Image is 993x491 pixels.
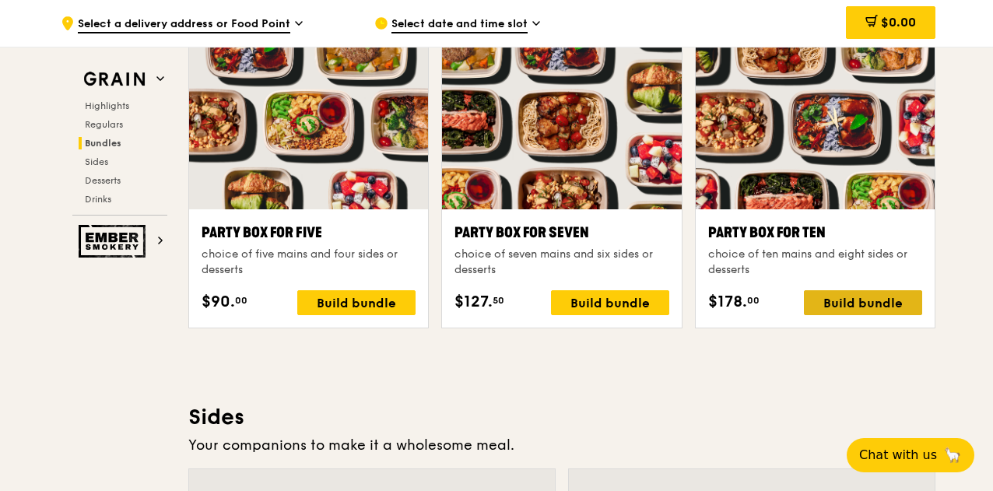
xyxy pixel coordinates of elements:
[297,290,416,315] div: Build bundle
[202,247,416,278] div: choice of five mains and four sides or desserts
[708,247,922,278] div: choice of ten mains and eight sides or desserts
[79,65,150,93] img: Grain web logo
[454,290,493,314] span: $127.
[804,290,922,315] div: Build bundle
[881,15,916,30] span: $0.00
[202,290,235,314] span: $90.
[235,294,247,307] span: 00
[708,222,922,244] div: Party Box for Ten
[202,222,416,244] div: Party Box for Five
[79,225,150,258] img: Ember Smokery web logo
[708,290,747,314] span: $178.
[85,100,129,111] span: Highlights
[454,247,668,278] div: choice of seven mains and six sides or desserts
[551,290,669,315] div: Build bundle
[847,438,974,472] button: Chat with us🦙
[85,156,108,167] span: Sides
[747,294,760,307] span: 00
[85,175,121,186] span: Desserts
[943,446,962,465] span: 🦙
[859,446,937,465] span: Chat with us
[85,119,123,130] span: Regulars
[85,194,111,205] span: Drinks
[85,138,121,149] span: Bundles
[391,16,528,33] span: Select date and time slot
[454,222,668,244] div: Party Box for Seven
[188,434,935,456] div: Your companions to make it a wholesome meal.
[188,403,935,431] h3: Sides
[493,294,504,307] span: 50
[78,16,290,33] span: Select a delivery address or Food Point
